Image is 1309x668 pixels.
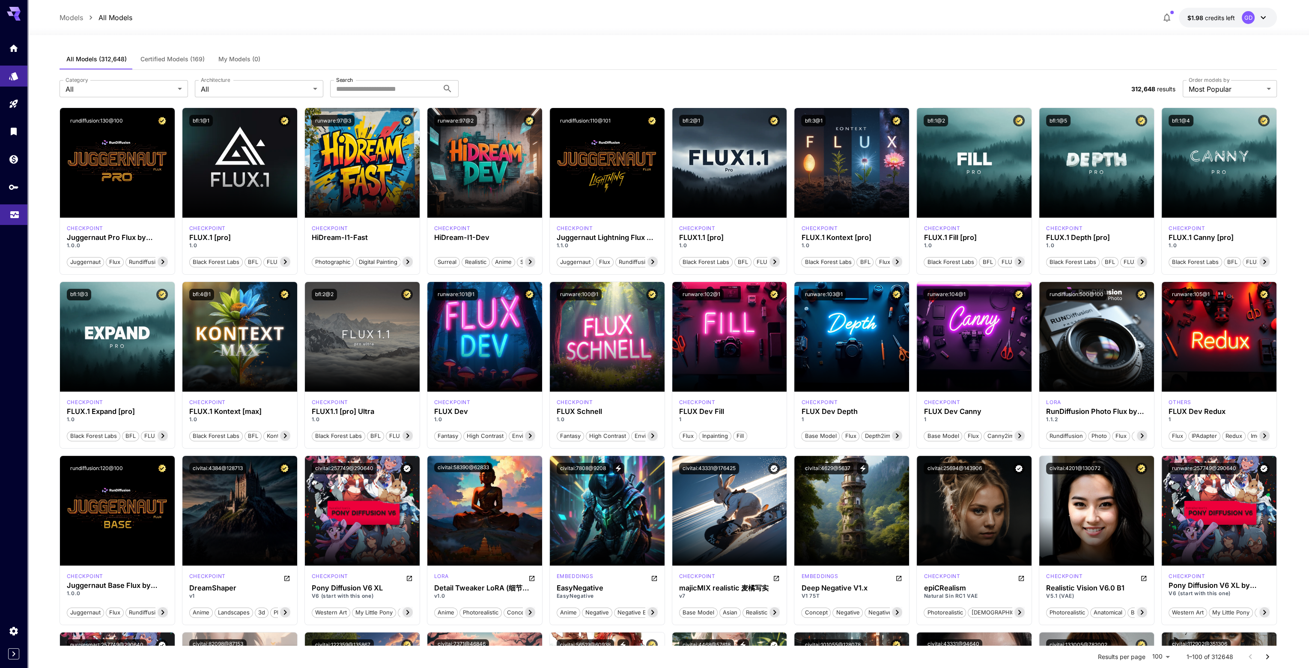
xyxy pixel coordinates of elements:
[616,258,655,267] span: rundiffusion
[524,115,535,126] button: Certified Model – Vetted for best performance and includes a commercial license.
[8,648,19,659] button: Expand sidebar
[679,256,733,267] button: Black Forest Labs
[460,608,501,617] span: photorealistic
[398,607,436,618] button: base model
[557,115,614,126] button: rundiffusion:110@101
[801,607,831,618] button: concept
[1013,463,1025,474] button: Verified working
[464,432,507,440] span: High Contrast
[122,432,139,440] span: BFL
[557,639,614,651] button: civitai:56519@60938
[734,432,747,440] span: Fill
[586,430,629,441] button: High Contrast
[557,430,584,441] button: Fantasy
[312,115,355,126] button: runware:97@3
[1243,256,1301,267] button: FLUX.1 Canny [pro]
[1169,115,1193,126] button: bfl:1@4
[557,432,584,440] span: Fantasy
[865,608,926,617] span: negative embedding
[557,256,594,267] button: juggernaut
[586,432,629,440] span: High Contrast
[106,258,123,267] span: flux
[189,430,243,441] button: Black Forest Labs
[1102,258,1118,267] span: BFL
[1127,607,1166,618] button: base model
[1179,8,1277,27] button: $1.98082GD
[753,256,795,267] button: FLUX1.1 [pro]
[434,639,489,649] button: civitai:7371@46846
[1120,256,1178,267] button: FLUX.1 Depth [pro]
[680,432,697,440] span: Flux
[492,256,515,267] button: Anime
[596,256,614,267] button: flux
[462,256,490,267] button: Realistic
[1121,258,1177,267] span: FLUX.1 Depth [pro]
[557,289,602,300] button: runware:100@1
[106,607,124,618] button: flux
[67,608,104,617] span: juggernaut
[646,639,658,651] button: Certified Model – Vetted for best performance and includes a commercial license.
[735,258,751,267] span: BFL
[924,430,962,441] button: Base model
[352,607,396,618] button: my little pony
[557,258,593,267] span: juggernaut
[964,430,982,441] button: Flux
[60,12,132,23] nav: breadcrumb
[67,115,126,126] button: rundiffusion:130@100
[1136,289,1147,300] button: Certified Model – Vetted for best performance and includes a commercial license.
[1242,11,1255,24] div: GD
[67,432,120,440] span: Black Forest Labs
[401,289,413,300] button: Certified Model – Vetted for best performance and includes a commercial license.
[768,463,780,474] button: Verified working
[283,572,290,583] button: Open in CivitAI
[141,432,202,440] span: FLUX.1 Expand [pro]
[189,115,213,126] button: bfl:1@1
[801,289,846,300] button: runware:103@1
[1255,607,1293,618] button: base model
[613,463,624,474] button: View trigger words
[737,639,749,651] button: View trigger words
[924,256,977,267] button: Black Forest Labs
[964,432,981,440] span: Flux
[651,572,658,583] button: Open in CivitAI
[264,258,303,267] span: FLUX.1 [pro]
[743,608,770,617] span: realistic
[386,432,441,440] span: FLUX1.1 [pro] Ultra
[312,430,365,441] button: Black Forest Labs
[141,430,202,441] button: FLUX.1 Expand [pro]
[336,76,353,84] label: Search
[1258,115,1270,126] button: Certified Model – Vetted for best performance and includes a commercial license.
[1046,289,1107,300] button: rundiffusion:500@100
[263,256,303,267] button: FLUX.1 [pro]
[924,607,966,618] button: photorealistic
[504,607,533,618] button: concept
[582,608,612,617] span: negative
[924,608,966,617] span: photorealistic
[1169,463,1240,474] button: runware:257749@290640
[984,432,1020,440] span: canny2img
[279,115,290,126] button: Certified Model – Vetted for best performance and includes a commercial license.
[435,432,461,440] span: Fantasy
[156,463,168,474] button: Certified Model – Vetted for best performance and includes a commercial license.
[679,607,718,618] button: base model
[1047,258,1099,267] span: Black Forest Labs
[734,256,751,267] button: BFL
[189,463,246,474] button: civitai:4384@128713
[979,256,996,267] button: BFL
[9,71,19,81] div: Models
[106,608,123,617] span: flux
[264,432,290,440] span: Kontext
[857,258,873,267] span: BFL
[1101,256,1118,267] button: BFL
[189,639,247,649] button: civitai:82098@87153
[355,256,401,267] button: Digital Painting
[386,430,442,441] button: FLUX1.1 [pro] Ultra
[524,289,535,300] button: Certified Model – Vetted for best performance and includes a commercial license.
[801,463,853,474] button: civitai:4629@5637
[596,258,613,267] span: flux
[509,432,549,440] span: Environment
[768,289,780,300] button: Certified Model – Vetted for best performance and includes a commercial license.
[401,639,413,651] button: Certified Model – Vetted for best performance and includes a commercial license.
[201,76,230,84] label: Architecture
[720,608,740,617] span: asian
